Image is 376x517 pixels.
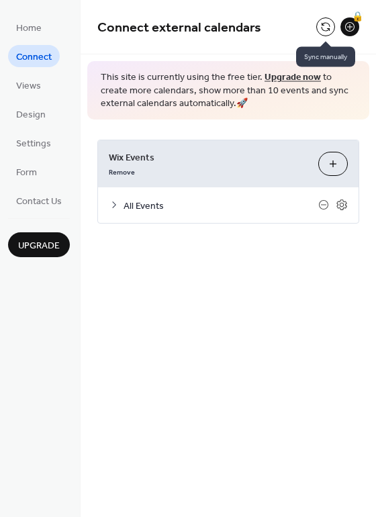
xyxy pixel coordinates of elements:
[8,16,50,38] a: Home
[8,45,60,67] a: Connect
[16,108,46,122] span: Design
[8,74,49,96] a: Views
[8,160,45,183] a: Form
[8,232,70,257] button: Upgrade
[8,132,59,154] a: Settings
[109,150,308,164] span: Wix Events
[296,47,355,67] span: Sync manually
[265,68,321,87] a: Upgrade now
[18,239,60,253] span: Upgrade
[16,195,62,209] span: Contact Us
[124,199,318,213] span: All Events
[16,79,41,93] span: Views
[16,137,51,151] span: Settings
[8,189,70,211] a: Contact Us
[97,15,261,41] span: Connect external calendars
[16,50,52,64] span: Connect
[16,21,42,36] span: Home
[8,103,54,125] a: Design
[16,166,37,180] span: Form
[109,167,135,177] span: Remove
[101,71,356,111] span: This site is currently using the free tier. to create more calendars, show more than 10 events an...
